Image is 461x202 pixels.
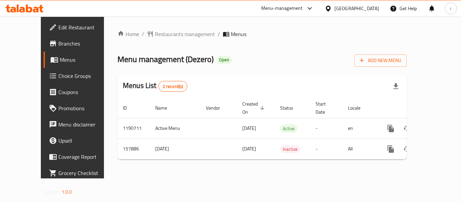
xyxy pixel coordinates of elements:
[377,98,453,118] th: Actions
[150,118,200,139] td: Active Menu
[280,104,302,112] span: Status
[58,120,112,128] span: Menu disclaimer
[44,116,118,133] a: Menu disclaimer
[316,100,334,116] span: Start Date
[117,52,214,67] span: Menu management ( Dezero )
[383,120,399,137] button: more
[159,83,187,90] span: 2 record(s)
[117,30,407,38] nav: breadcrumb
[343,139,377,159] td: All
[310,118,343,139] td: -
[343,118,377,139] td: en
[354,54,407,67] button: Add New Menu
[280,125,297,133] span: Active
[58,72,112,80] span: Choice Groups
[58,169,112,177] span: Grocery Checklist
[58,153,112,161] span: Coverage Report
[399,120,415,137] button: Change Status
[216,57,232,63] span: Open
[242,100,267,116] span: Created On
[117,118,150,139] td: 1190711
[388,78,404,94] div: Export file
[117,98,453,160] table: enhanced table
[58,104,112,112] span: Promotions
[44,52,118,68] a: Menus
[231,30,246,38] span: Menus
[58,23,112,31] span: Edit Restaurant
[150,139,200,159] td: [DATE]
[450,5,451,12] span: i
[117,30,139,38] a: Home
[147,30,215,38] a: Restaurants management
[334,5,379,12] div: [GEOGRAPHIC_DATA]
[44,19,118,35] a: Edit Restaurant
[218,30,220,38] li: /
[60,56,112,64] span: Menus
[44,165,118,181] a: Grocery Checklist
[44,187,61,196] span: Version:
[155,104,176,112] span: Name
[360,56,401,65] span: Add New Menu
[399,141,415,157] button: Change Status
[142,30,144,38] li: /
[58,39,112,48] span: Branches
[123,81,187,92] h2: Menus List
[44,149,118,165] a: Coverage Report
[44,35,118,52] a: Branches
[280,145,300,153] span: Inactive
[383,141,399,157] button: more
[58,88,112,96] span: Coupons
[44,68,118,84] a: Choice Groups
[206,104,229,112] span: Vendor
[117,139,150,159] td: 157886
[155,30,215,38] span: Restaurants management
[158,81,188,92] div: Total records count
[216,56,232,64] div: Open
[348,104,369,112] span: Locale
[261,4,303,12] div: Menu-management
[123,104,136,112] span: ID
[62,187,72,196] span: 1.0.0
[310,139,343,159] td: -
[280,145,300,153] div: Inactive
[58,137,112,145] span: Upsell
[44,100,118,116] a: Promotions
[242,144,256,153] span: [DATE]
[44,84,118,100] a: Coupons
[44,133,118,149] a: Upsell
[242,124,256,133] span: [DATE]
